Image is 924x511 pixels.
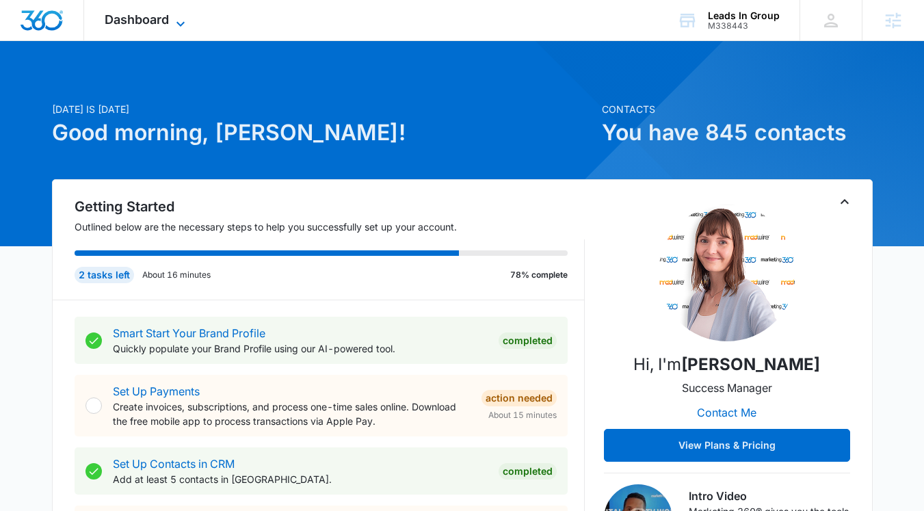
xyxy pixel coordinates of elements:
p: Hi, I'm [633,352,820,377]
p: 78% complete [510,269,568,281]
div: Completed [499,332,557,349]
p: [DATE] is [DATE] [52,102,594,116]
img: Christy Perez [659,205,795,341]
button: View Plans & Pricing [604,429,850,462]
div: Keywords by Traffic [151,81,230,90]
p: Create invoices, subscriptions, and process one-time sales online. Download the free mobile app t... [113,399,471,428]
div: Action Needed [481,390,557,406]
p: Outlined below are the necessary steps to help you successfully set up your account. [75,220,585,234]
img: logo_orange.svg [22,22,33,33]
h3: Intro Video [689,488,850,504]
p: Add at least 5 contacts in [GEOGRAPHIC_DATA]. [113,472,488,486]
span: About 15 minutes [488,409,557,421]
div: account id [708,21,780,31]
p: Success Manager [682,380,772,396]
p: About 16 minutes [142,269,211,281]
button: Contact Me [683,396,770,429]
h1: You have 845 contacts [602,116,873,149]
h1: Good morning, [PERSON_NAME]! [52,116,594,149]
img: tab_keywords_by_traffic_grey.svg [136,79,147,90]
button: Toggle Collapse [836,194,853,210]
a: Set Up Contacts in CRM [113,457,235,471]
div: account name [708,10,780,21]
span: Dashboard [105,12,169,27]
p: Contacts [602,102,873,116]
a: Smart Start Your Brand Profile [113,326,265,340]
div: 2 tasks left [75,267,134,283]
div: Completed [499,463,557,480]
strong: [PERSON_NAME] [681,354,820,374]
img: website_grey.svg [22,36,33,47]
img: tab_domain_overview_orange.svg [37,79,48,90]
h2: Getting Started [75,196,585,217]
p: Quickly populate your Brand Profile using our AI-powered tool. [113,341,488,356]
a: Set Up Payments [113,384,200,398]
div: Domain Overview [52,81,122,90]
div: v 4.0.25 [38,22,67,33]
div: Domain: [DOMAIN_NAME] [36,36,150,47]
